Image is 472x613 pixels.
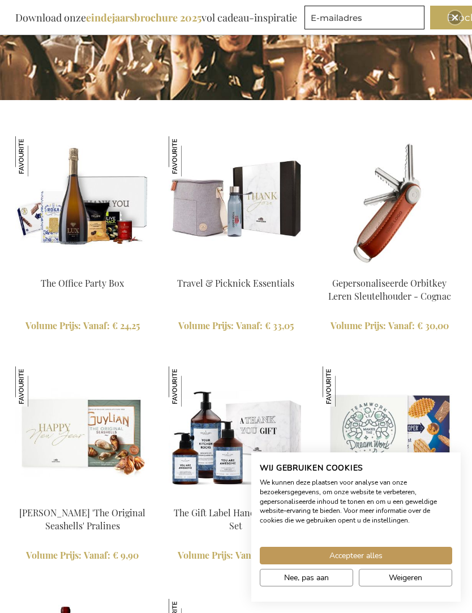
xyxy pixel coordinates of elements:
span: Volume Prijs: [26,549,81,561]
a: The Office Party Box [41,277,124,289]
button: Accepteer alle cookies [260,547,452,564]
form: marketing offers and promotions [304,6,428,33]
button: Pas cookie voorkeuren aan [260,569,353,586]
span: Volume Prijs: [178,320,234,331]
img: Jules Destrooper Jules' Finest Gift Box [323,366,457,500]
a: [PERSON_NAME] 'The Original Seashells' Pralines [19,507,145,532]
img: Personalised Orbitkey Leather Key Organiser - Cognac [323,136,457,270]
b: eindejaarsbrochure 2025 [86,11,201,24]
a: Travel & Picknick Essentials Travel & Picknick Essentials [169,263,303,274]
a: Personalised Orbitkey Leather Key Organiser - Cognac [323,263,457,274]
p: We kunnen deze plaatsen voor analyse van onze bezoekersgegevens, om onze website te verbeteren, g... [260,478,452,525]
span: Vanaf [388,320,415,331]
span: Volume Prijs: [331,320,386,331]
img: The Office Party Box [15,136,55,176]
img: Guylian 'The Original Seashells' Pralines [15,366,55,407]
span: Vanaf [235,549,262,561]
img: Travel & Picknick Essentials [169,136,209,176]
a: Volume Prijs: Vanaf € 9,90 [15,549,149,562]
span: € 30,00 [417,320,449,331]
a: Volume Prijs: Vanaf € 30,50 [169,549,303,562]
span: Vanaf [83,320,110,331]
a: Volume Prijs: Vanaf € 30,00 [323,320,457,333]
a: The Office Party Box The Office Party Box [15,263,149,274]
span: € 24,25 [112,320,140,331]
a: Guylian 'The Original Seashells' Pralines Guylian 'The Original Seashells' Pralines [15,493,149,503]
a: The Gift Label Hand & Kitchen Set The Gift Label Hand & Keuken Set [169,493,303,503]
img: The Gift Label Hand & Keuken Set [169,366,209,407]
span: Nee, pas aan [284,572,329,584]
span: € 33,05 [265,320,294,331]
a: Travel & Picknick Essentials [177,277,294,289]
input: E-mailadres [304,6,424,29]
h2: Wij gebruiken cookies [260,463,452,473]
span: € 9,90 [113,549,139,561]
span: Vanaf [236,320,263,331]
a: Volume Prijs: Vanaf € 33,05 [169,320,303,333]
span: Accepteer alles [329,550,383,562]
a: Gepersonaliseerde Orbitkey Leren Sleutelhouder - Cognac [328,277,451,302]
button: Alle cookies weigeren [359,569,452,586]
span: Volume Prijs: [25,320,81,331]
span: Vanaf [84,549,110,561]
span: Volume Prijs: [178,549,233,561]
img: Guylian 'The Original Seashells' Pralines [15,366,149,500]
div: Close [448,11,462,24]
img: Close [452,14,458,21]
a: The Gift Label Hand & Keuken Set [174,507,298,532]
div: Download onze vol cadeau-inspiratie [10,6,302,29]
img: Jules Destrooper Jules' Finest Geschenkbox [323,366,363,407]
img: The Gift Label Hand & Kitchen Set [169,366,303,500]
img: Travel & Picknick Essentials [169,136,303,270]
img: The Office Party Box [15,136,149,270]
span: Weigeren [389,572,422,584]
a: Volume Prijs: Vanaf € 24,25 [15,320,149,333]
